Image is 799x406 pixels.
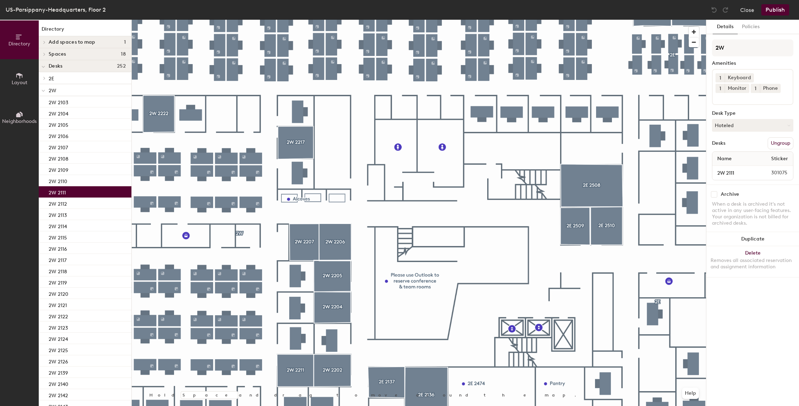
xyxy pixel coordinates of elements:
span: 301075 [754,169,792,177]
p: 2W 2110 [49,176,67,185]
p: 2W 2111 [49,188,66,196]
h1: Directory [39,25,131,36]
div: Archive [721,192,739,197]
button: 1 [716,73,725,82]
p: 2W 2103 [49,98,68,106]
p: 2W 2120 [49,289,68,297]
p: 2W 2106 [49,131,68,139]
div: Monitor [725,84,749,93]
p: 2W 2142 [49,391,68,399]
div: Keyboard [725,73,754,82]
span: 2W [49,88,56,94]
div: Removes all associated reservation and assignment information [711,257,795,270]
button: Hoteled [712,119,793,132]
span: Name [714,152,735,165]
div: Amenities [712,61,793,66]
button: Duplicate [706,232,799,246]
p: 2W 2112 [49,199,67,207]
button: Close [740,4,754,15]
span: Directory [8,41,30,47]
p: 2W 2124 [49,334,68,342]
span: Neighborhoods [2,118,37,124]
button: Ungroup [768,137,793,149]
p: 2W 2119 [49,278,67,286]
div: Phone [760,84,781,93]
p: 2W 2139 [49,368,68,376]
p: 2W 2104 [49,109,68,117]
button: Help [682,388,699,399]
span: 2E [49,76,54,82]
button: 1 [716,84,725,93]
span: Add spaces to map [49,39,95,45]
span: 1 [719,74,721,82]
div: When a desk is archived it's not active in any user-facing features. Your organization is not bil... [712,201,793,226]
input: Unnamed desk [714,168,754,178]
p: 2W 2118 [49,267,67,275]
img: Redo [722,6,729,13]
p: 2W 2140 [49,379,68,387]
div: Desk Type [712,111,793,116]
p: 2W 2109 [49,165,68,173]
span: 1 [755,85,756,92]
span: 18 [121,51,126,57]
p: 2W 2117 [49,255,67,263]
img: Undo [711,6,718,13]
div: Desks [712,140,725,146]
div: US-Parsippany-Headquarters, Floor 2 [6,5,106,14]
button: DeleteRemoves all associated reservation and assignment information [706,246,799,277]
p: 2W 2107 [49,143,68,151]
p: 2W 2125 [49,345,68,354]
p: 2W 2113 [49,210,67,218]
p: 2W 2121 [49,300,67,308]
span: Layout [12,80,27,86]
p: 2W 2122 [49,312,68,320]
span: Sticker [768,152,792,165]
button: Publish [761,4,789,15]
span: 1 [124,39,126,45]
span: Spaces [49,51,66,57]
span: Desks [49,63,62,69]
button: Details [713,20,738,34]
p: 2W 2115 [49,233,67,241]
span: 252 [117,63,126,69]
p: 2W 2105 [49,120,68,128]
p: 2W 2126 [49,357,68,365]
p: 2W 2108 [49,154,68,162]
button: 1 [751,84,760,93]
p: 2W 2123 [49,323,68,331]
p: 2W 2114 [49,221,67,230]
p: 2W 2116 [49,244,67,252]
span: 1 [719,85,721,92]
button: Policies [738,20,764,34]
